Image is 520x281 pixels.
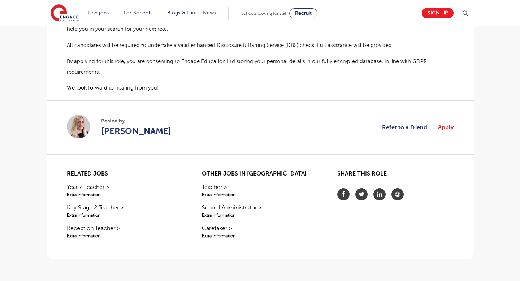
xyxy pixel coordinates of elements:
[289,8,317,18] a: Recruit
[202,183,318,198] a: Teacher >Extra information
[422,8,454,18] a: Sign up
[67,170,183,177] h2: Related jobs
[202,224,318,239] a: Caretaker >Extra information
[101,125,171,138] a: [PERSON_NAME]
[67,85,159,91] span: We look forward to hearing from you!
[202,203,318,219] a: School Administrator >Extra information
[51,4,79,22] img: Engage Education
[167,10,216,16] a: Blogs & Latest News
[202,170,318,177] h2: Other jobs in [GEOGRAPHIC_DATA]
[67,42,393,48] span: All candidates will be required to undertake a valid enhanced Disclosure & Barring Service (DBS) ...
[382,123,433,132] a: Refer to a Friend
[67,191,183,198] span: Extra information
[337,170,453,181] h2: Share this role
[67,212,183,219] span: Extra information
[124,10,152,16] a: For Schools
[202,233,318,239] span: Extra information
[67,183,183,198] a: Year 2 Teacher >Extra information
[202,191,318,198] span: Extra information
[295,10,312,16] span: Recruit
[438,123,454,132] a: Apply
[88,10,109,16] a: Find jobs
[67,224,183,239] a: Reception Teacher >Extra information
[202,212,318,219] span: Extra information
[241,11,288,16] span: Schools looking for staff
[67,203,183,219] a: Key Stage 2 Teacher >Extra information
[67,59,427,75] span: By applying for this role, you are consenting to Engage Education Ltd storing your personal detai...
[67,233,183,239] span: Extra information
[101,117,171,125] span: Posted by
